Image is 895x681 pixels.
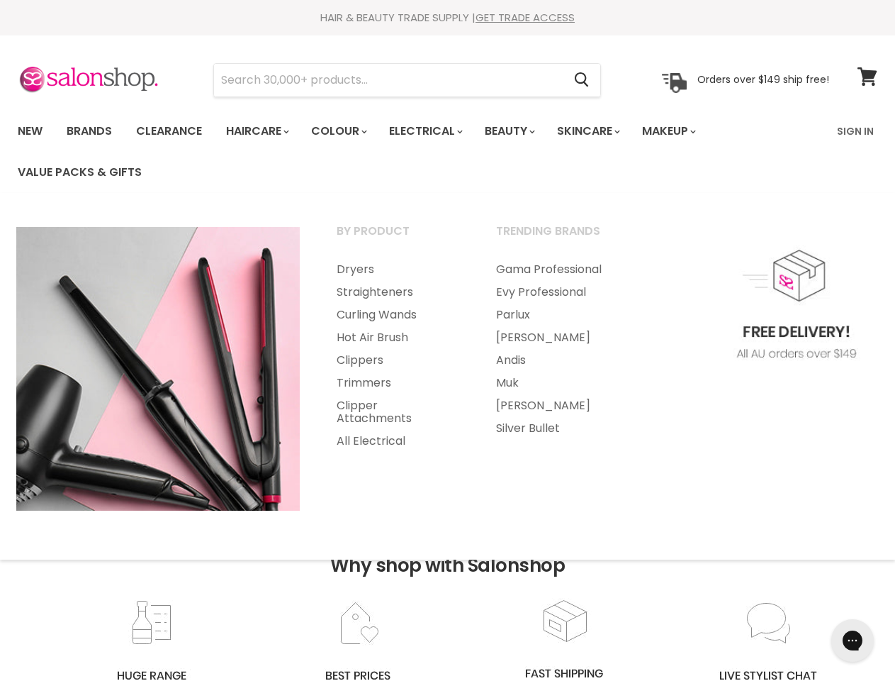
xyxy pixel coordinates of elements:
iframe: Gorgias live chat messenger [824,614,881,667]
a: Beauty [474,116,544,146]
a: [PERSON_NAME] [478,394,635,417]
a: Straighteners [319,281,475,304]
a: By Product [319,220,475,255]
ul: Main menu [478,258,635,440]
a: Colour [300,116,376,146]
p: Orders over $149 ship free! [697,73,829,86]
a: Silver Bullet [478,417,635,440]
a: All Electrical [319,430,475,453]
a: GET TRADE ACCESS [475,10,575,25]
ul: Main menu [319,258,475,453]
a: Gama Professional [478,258,635,281]
a: Brands [56,116,123,146]
a: Clippers [319,349,475,372]
input: Search [214,64,563,96]
a: Evy Professional [478,281,635,304]
a: Hot Air Brush [319,326,475,349]
a: Skincare [546,116,629,146]
a: Parlux [478,304,635,326]
a: Curling Wands [319,304,475,326]
a: Clipper Attachments [319,394,475,430]
a: Clearance [125,116,213,146]
a: Haircare [215,116,298,146]
a: Andis [478,349,635,372]
a: Trending Brands [478,220,635,255]
a: [PERSON_NAME] [478,326,635,349]
a: Value Packs & Gifts [7,157,152,187]
a: New [7,116,53,146]
a: Trimmers [319,372,475,394]
a: Sign In [828,116,882,146]
ul: Main menu [7,111,828,193]
form: Product [213,63,601,97]
button: Search [563,64,600,96]
a: Electrical [378,116,471,146]
a: Dryers [319,258,475,281]
a: Makeup [631,116,704,146]
a: Muk [478,372,635,394]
